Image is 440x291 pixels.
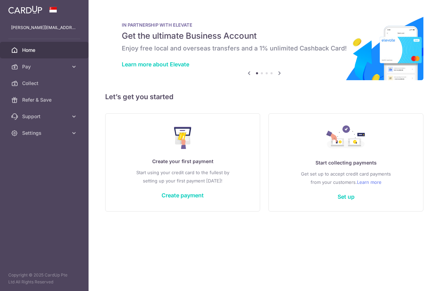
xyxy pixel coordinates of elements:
[119,168,246,185] p: Start using your credit card to the fullest by setting up your first payment [DATE]!
[8,6,42,14] img: CardUp
[283,159,409,167] p: Start collecting payments
[119,157,246,166] p: Create your first payment
[11,24,77,31] p: [PERSON_NAME][EMAIL_ADDRESS][DOMAIN_NAME]
[22,113,68,120] span: Support
[122,22,407,28] p: IN PARTNERSHIP WITH ELEVATE
[22,80,68,87] span: Collect
[122,44,407,53] h6: Enjoy free local and overseas transfers and a 1% unlimited Cashback Card!
[105,11,423,80] img: Renovation banner
[338,193,355,200] a: Set up
[326,125,366,150] img: Collect Payment
[22,96,68,103] span: Refer & Save
[122,61,189,68] a: Learn more about Elevate
[357,178,382,186] a: Learn more
[396,270,433,288] iframe: Opens a widget where you can find more information
[105,91,423,102] h5: Let’s get you started
[122,30,407,41] h5: Get the ultimate Business Account
[22,47,68,54] span: Home
[22,130,68,137] span: Settings
[22,63,68,70] span: Pay
[174,127,192,149] img: Make Payment
[283,170,409,186] p: Get set up to accept credit card payments from your customers.
[162,192,204,199] a: Create payment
